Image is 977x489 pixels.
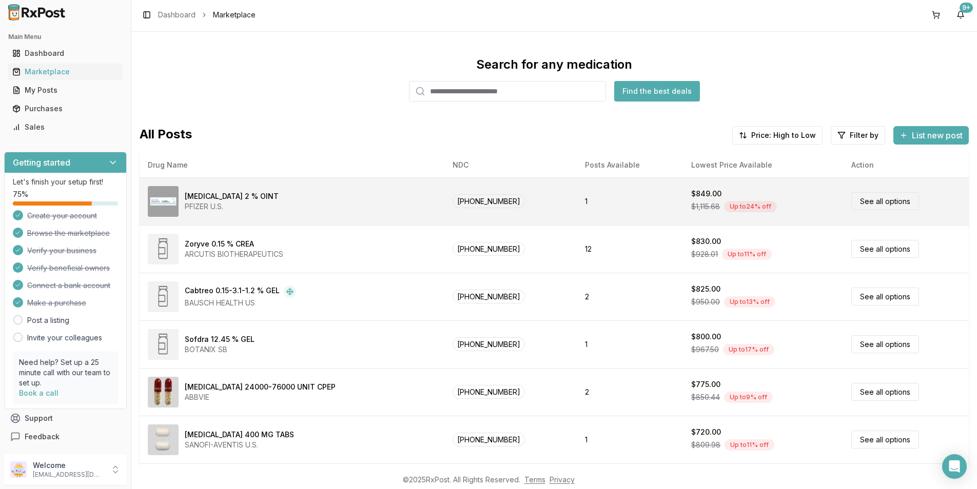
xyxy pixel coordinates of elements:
td: 1 [577,416,683,463]
span: Make a purchase [27,298,86,308]
span: [PHONE_NUMBER] [453,337,525,351]
span: $1,115.68 [691,201,720,212]
a: See all options [851,192,919,210]
div: [MEDICAL_DATA] 400 MG TABS [185,430,294,440]
div: Dashboard [12,48,119,58]
div: Cabtreo 0.15-3.1-1.2 % GEL [185,286,280,298]
span: 75 % [13,189,28,199]
div: $720.00 [691,427,721,437]
button: Dashboard [4,45,127,62]
span: $950.00 [691,297,720,307]
p: Let's finish your setup first! [13,177,118,187]
th: Lowest Price Available [683,153,843,177]
a: See all options [851,240,919,258]
th: Action [843,153,969,177]
span: Marketplace [213,10,256,20]
span: $809.98 [691,440,720,450]
p: Need help? Set up a 25 minute call with our team to set up. [19,357,112,388]
button: Feedback [4,427,127,446]
div: Zoryve 0.15 % CREA [185,239,254,249]
h2: Main Menu [8,33,123,41]
button: Price: High to Low [732,126,823,145]
span: $967.50 [691,344,719,355]
img: Sofdra 12.45 % GEL [148,329,179,360]
button: Filter by [831,126,885,145]
a: Post a listing [27,315,69,325]
a: See all options [851,335,919,353]
span: [PHONE_NUMBER] [453,242,525,256]
div: 9+ [960,3,973,13]
div: Open Intercom Messenger [942,454,967,479]
button: Support [4,409,127,427]
div: $849.00 [691,189,721,199]
img: User avatar [10,461,27,478]
p: Welcome [33,460,104,471]
div: ABBVIE [185,392,336,402]
span: [PHONE_NUMBER] [453,385,525,399]
div: Up to 13 % off [724,296,775,308]
div: Search for any medication [476,56,632,73]
span: Verify your business [27,246,96,256]
span: $850.44 [691,392,720,402]
div: Up to 9 % off [724,392,773,403]
div: Purchases [12,104,119,114]
span: Browse the marketplace [27,228,110,238]
a: Purchases [8,99,123,118]
h3: Getting started [13,156,70,169]
td: 2 [577,368,683,416]
button: My Posts [4,82,127,98]
nav: breadcrumb [158,10,256,20]
div: [MEDICAL_DATA] 24000-76000 UNIT CPEP [185,382,336,392]
a: Terms [524,475,545,484]
div: ARCUTIS BIOTHERAPEUTICS [185,249,283,259]
span: Filter by [850,130,878,140]
div: $825.00 [691,284,720,294]
td: 1 [577,320,683,368]
a: Invite your colleagues [27,333,102,343]
p: [EMAIL_ADDRESS][DOMAIN_NAME] [33,471,104,479]
div: BOTANIX SB [185,344,255,355]
img: Eucrisa 2 % OINT [148,186,179,217]
td: 2 [577,273,683,320]
div: Sales [12,122,119,132]
th: Drug Name [140,153,444,177]
th: Posts Available [577,153,683,177]
div: BAUSCH HEALTH US [185,298,296,308]
a: Privacy [550,475,575,484]
a: See all options [851,288,919,305]
div: $830.00 [691,236,721,247]
a: Dashboard [8,44,123,63]
span: List new post [912,129,963,141]
div: Up to 11 % off [725,439,774,451]
a: Marketplace [8,63,123,81]
a: My Posts [8,81,123,99]
img: Zoryve 0.15 % CREA [148,234,179,264]
button: Purchases [4,100,127,117]
a: List new post [893,131,969,141]
span: Feedback [25,432,60,442]
th: NDC [444,153,577,177]
button: Sales [4,119,127,135]
button: Find the best deals [614,81,700,101]
div: Sofdra 12.45 % GEL [185,334,255,344]
span: Create your account [27,211,97,221]
a: Book a call [19,389,58,397]
span: $928.01 [691,249,718,259]
div: Up to 11 % off [722,249,772,260]
span: Connect a bank account [27,280,110,291]
div: Up to 24 % off [724,201,777,212]
div: SANOFI-AVENTIS U.S. [185,440,294,450]
img: Multaq 400 MG TABS [148,424,179,455]
a: Sales [8,118,123,136]
button: List new post [893,126,969,145]
img: RxPost Logo [4,4,70,21]
div: My Posts [12,85,119,95]
div: $800.00 [691,332,721,342]
div: Marketplace [12,67,119,77]
div: [MEDICAL_DATA] 2 % OINT [185,191,279,201]
a: See all options [851,431,919,449]
a: See all options [851,383,919,401]
span: [PHONE_NUMBER] [453,194,525,208]
img: Cabtreo 0.15-3.1-1.2 % GEL [148,281,179,312]
div: $775.00 [691,379,720,390]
